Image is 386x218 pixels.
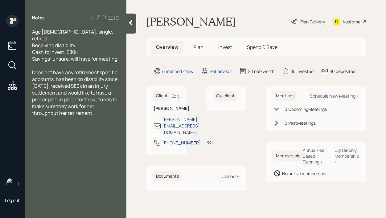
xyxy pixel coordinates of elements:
img: robby-grisanti-headshot.png [6,178,18,190]
h6: Documents [154,171,181,181]
h6: [PERSON_NAME] [154,106,179,111]
h6: Client [154,91,170,101]
div: No active membership [282,170,326,177]
div: Schedule New Meeting + [310,93,359,99]
h6: Membership [273,151,303,161]
div: Kustomer [343,18,362,25]
span: Does not have any retirement specific accounts, has been on disability since [DATE], received $80... [32,69,118,116]
div: $0 deposited [330,68,355,75]
div: Set advisor [210,68,232,75]
div: Plan Delivery [300,18,325,25]
h6: Co-client [214,91,237,101]
h1: [PERSON_NAME] [146,15,236,28]
span: Overview [156,44,179,50]
div: PST [206,139,213,146]
div: Digital-only Membership + [335,147,359,165]
div: Edit [171,93,179,99]
span: Savings: unsure, will have for meeting [32,55,117,62]
label: Notes [32,15,45,21]
div: Upload + [222,173,239,179]
div: 0 Past Meeting s [285,120,316,126]
div: [PHONE_NUMBER] [162,139,201,146]
div: $0 net-worth [248,68,274,75]
span: Plan [193,44,203,50]
h6: Meetings [273,91,297,101]
span: Invest [218,44,232,50]
span: Age [DEMOGRAPHIC_DATA], single, retired [32,28,114,42]
div: $0 invested [290,68,314,75]
div: Log out [5,197,20,203]
div: undefined · New [162,68,194,75]
span: Cash to invest: $80k [32,49,78,55]
span: Receiving disability [32,42,75,49]
span: Spend & Save [247,44,277,50]
div: Annual Fee Based Planning + [303,147,330,165]
div: 0 Upcoming Meeting s [285,106,327,112]
div: [PERSON_NAME][EMAIL_ADDRESS][DOMAIN_NAME] [162,116,200,135]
